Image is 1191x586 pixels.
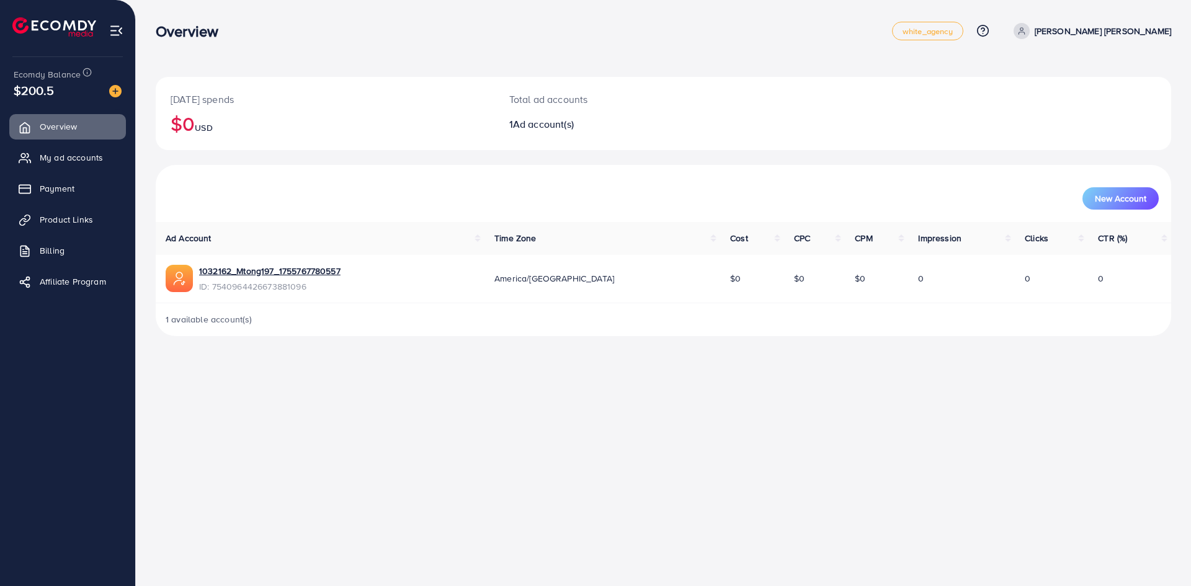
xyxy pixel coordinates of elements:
a: Billing [9,238,126,263]
span: Ecomdy Balance [14,68,81,81]
a: Product Links [9,207,126,232]
span: $0 [730,272,741,285]
a: 1032162_Mtong197_1755767780557 [199,265,341,277]
p: [DATE] spends [171,92,480,107]
span: 0 [1025,272,1030,285]
span: Clicks [1025,232,1048,244]
img: image [109,85,122,97]
span: Affiliate Program [40,275,106,288]
span: Payment [40,182,74,195]
span: Time Zone [494,232,536,244]
span: $0 [855,272,865,285]
a: Overview [9,114,126,139]
span: CPM [855,232,872,244]
a: white_agency [892,22,963,40]
h2: $0 [171,112,480,135]
a: Payment [9,176,126,201]
span: 0 [1098,272,1104,285]
span: ID: 7540964426673881096 [199,280,341,293]
span: Ad account(s) [513,117,574,131]
h2: 1 [509,118,733,130]
p: [PERSON_NAME] [PERSON_NAME] [1035,24,1171,38]
span: CTR (%) [1098,232,1127,244]
span: Billing [40,244,65,257]
span: 0 [918,272,924,285]
a: [PERSON_NAME] [PERSON_NAME] [1009,23,1171,39]
span: 1 available account(s) [166,313,252,326]
span: Product Links [40,213,93,226]
span: Impression [918,232,961,244]
span: Overview [40,120,77,133]
span: New Account [1095,194,1146,203]
span: America/[GEOGRAPHIC_DATA] [494,272,614,285]
a: My ad accounts [9,145,126,170]
span: CPC [794,232,810,244]
p: Total ad accounts [509,92,733,107]
span: white_agency [903,27,953,35]
img: ic-ads-acc.e4c84228.svg [166,265,193,292]
img: logo [12,17,96,37]
span: $200.5 [14,81,54,99]
img: menu [109,24,123,38]
span: My ad accounts [40,151,103,164]
span: USD [195,122,212,134]
a: Affiliate Program [9,269,126,294]
span: Cost [730,232,748,244]
span: Ad Account [166,232,212,244]
button: New Account [1082,187,1159,210]
span: $0 [794,272,805,285]
h3: Overview [156,22,228,40]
